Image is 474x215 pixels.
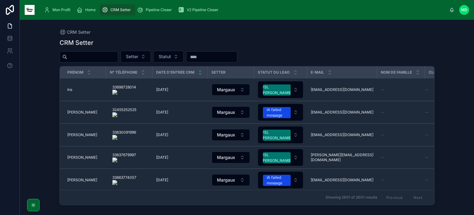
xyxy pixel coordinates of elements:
span: [PERSON_NAME] [67,132,97,137]
a: CRM Setter [100,4,135,15]
span: Ins [67,87,72,92]
a: -- [381,132,421,137]
img: actions-icon.png [112,180,136,185]
span: V2 Pipeline Closer [187,7,218,12]
a: [DATE] [156,87,204,92]
onoff-telecom-ce-phone-number-wrapper: 33663774057 [112,175,136,180]
img: actions-icon.png [112,90,136,95]
onoff-telecom-ce-phone-number-wrapper: 32455252525 [112,107,136,112]
a: -- [381,87,421,92]
a: Home [75,4,100,15]
span: Nom de famille [381,70,412,75]
a: -- [381,155,421,160]
span: Date d'entrée CRM [156,70,194,75]
a: Ins [67,87,102,92]
span: MD [461,7,467,12]
a: Select Button [258,126,303,144]
button: Select Button [258,127,303,143]
a: [PERSON_NAME] [67,178,102,183]
div: VSL [PERSON_NAME] [261,84,292,96]
img: App logo [25,5,35,15]
span: Setter [126,54,138,60]
a: V2 Pipeline Closer [176,4,223,15]
button: Select Button [258,81,303,98]
span: Margaux [217,154,235,161]
a: -- [425,132,464,137]
span: -- [425,87,429,92]
span: [PERSON_NAME] [67,155,97,160]
a: [DATE] [156,110,204,115]
button: Select Button [258,172,303,188]
button: Select Button [212,129,250,141]
a: Select Button [258,149,303,166]
span: [PERSON_NAME] [67,110,97,115]
span: -- [425,178,429,183]
a: 33698728014 [110,82,149,97]
a: 32455252525 [110,105,149,120]
a: [DATE] [156,155,204,160]
div: IA failed message [267,107,287,118]
span: -- [381,132,385,137]
a: -- [381,178,421,183]
span: -- [425,155,429,160]
button: Select Button [258,149,303,166]
span: E-mail [311,70,324,75]
onoff-telecom-ce-phone-number-wrapper: 33698728014 [112,85,136,89]
a: Select Button [258,104,303,121]
a: -- [381,110,421,115]
span: Statut [159,54,171,60]
button: Select Button [212,106,250,118]
a: [PERSON_NAME] [67,155,102,160]
a: Select Button [258,171,303,189]
span: CRM Setter [110,7,131,12]
div: VSL [PERSON_NAME] [261,152,292,163]
a: [DATE] [156,178,204,183]
span: -- [381,110,385,115]
div: VSL [PERSON_NAME] [261,130,292,141]
a: -- [425,110,464,115]
onoff-telecom-ce-phone-number-wrapper: 33630091996 [112,130,136,135]
a: [EMAIL_ADDRESS][DOMAIN_NAME] [311,87,373,92]
span: Home [85,7,96,12]
a: -- [425,178,464,183]
span: -- [381,87,385,92]
a: -- [425,155,464,160]
span: Pipeline Closer [146,7,172,12]
span: Statut du lead [258,70,290,75]
a: [PERSON_NAME] [67,132,102,137]
span: Margaux [217,109,235,115]
a: Select Button [211,84,250,96]
img: actions-icon.png [112,112,136,117]
button: Select Button [212,174,250,186]
span: N° Téléphone [110,70,137,75]
span: Margaux [217,177,235,183]
span: -- [381,155,385,160]
span: Showing 2601 of 2601 results [326,195,377,200]
span: Prénom [67,70,83,75]
div: scrollable content [39,3,449,17]
a: [EMAIL_ADDRESS][DOMAIN_NAME] [311,178,373,183]
span: [DATE] [156,178,168,183]
button: Select Button [212,152,250,163]
span: Mon Profil [52,7,70,12]
span: Setter [211,70,226,75]
a: [PERSON_NAME][EMAIL_ADDRESS][DOMAIN_NAME] [311,153,373,162]
a: Pipeline Closer [135,4,176,15]
a: 33663774057 [110,173,149,187]
img: actions-icon.png [112,157,136,162]
button: Select Button [121,51,151,62]
span: Margaux [217,132,235,138]
span: [DATE] [156,110,168,115]
a: [EMAIL_ADDRESS][DOMAIN_NAME] [311,110,373,115]
img: actions-icon.png [112,135,136,140]
a: Select Button [258,81,303,98]
button: Select Button [153,51,184,62]
span: [DATE] [156,132,168,137]
span: -- [425,132,429,137]
button: Select Button [258,104,303,121]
